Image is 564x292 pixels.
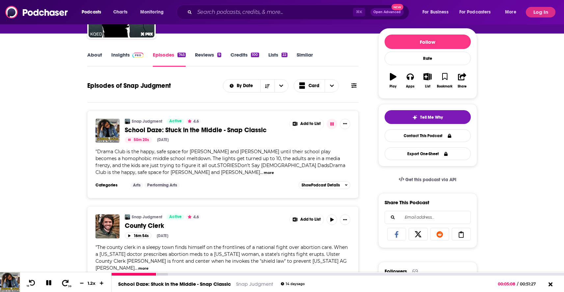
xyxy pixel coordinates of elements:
[130,183,143,188] a: Arts
[268,52,287,67] a: Lists22
[406,85,415,88] div: Apps
[125,222,164,230] span: County Clerk
[111,52,144,67] a: InsightsPodchaser Pro
[385,69,402,92] button: Play
[370,8,404,16] button: Open AdvancedNew
[86,280,97,286] div: 1.2 x
[422,8,448,17] span: For Business
[125,137,152,143] button: 50m 20s
[353,8,365,16] span: ⌘ K
[136,7,172,17] button: open menu
[390,211,465,224] input: Email address...
[230,52,259,67] a: Credits100
[138,266,148,271] button: more
[183,5,416,20] div: Search podcasts, credits, & more...
[300,121,321,126] span: Add to List
[195,7,353,17] input: Search podcasts, credits, & more...
[177,53,185,57] div: 745
[385,110,471,124] button: tell me why sparkleTell Me Why
[385,211,471,224] div: Search followers
[430,228,449,240] a: Share on Reddit
[436,69,453,92] button: Bookmark
[153,52,185,67] a: Episodes745
[419,69,436,92] button: List
[405,177,456,183] span: Get this podcast via API
[186,119,201,124] button: 4.6
[385,129,471,142] a: Contact This Podcast
[217,53,221,57] div: 9
[373,11,401,14] span: Open Advanced
[300,217,321,222] span: Add to List
[125,214,130,220] a: Snap Judgment
[223,79,288,92] h2: Choose List sort
[299,181,351,189] button: ShowPodcast Details
[132,53,144,58] img: Podchaser Pro
[5,6,68,18] img: Podchaser - Follow, Share and Rate Podcasts
[505,8,516,17] span: More
[389,85,396,88] div: Play
[264,170,274,176] button: more
[157,233,168,238] div: [DATE]
[167,119,184,124] a: Active
[385,268,407,274] span: Followers
[309,84,319,88] span: Card
[109,7,131,17] a: Charts
[500,7,524,17] button: open menu
[393,172,462,188] a: Get this podcast via API
[125,232,151,239] button: 16m 54s
[135,265,138,271] span: ...
[385,52,471,65] div: Rate
[113,8,127,17] span: Charts
[455,7,500,17] button: open menu
[25,279,38,287] button: 10
[260,80,274,92] button: Sort Direction
[385,147,471,160] button: Export One-Sheet
[302,183,340,187] span: Show Podcast Details
[95,214,120,238] img: County Clerk
[77,7,110,17] button: open menu
[420,115,443,120] span: Tell Me Why
[274,80,288,92] button: open menu
[458,85,467,88] div: Share
[236,281,273,287] a: Snap Judgment
[169,214,182,220] span: Active
[412,115,417,120] img: tell me why sparkle
[95,244,348,271] span: "
[385,35,471,49] button: Follow
[418,7,457,17] button: open menu
[95,119,120,143] a: School Daze: Stuck in the Middle - Snap Classic
[68,285,71,288] span: 30
[59,279,72,288] button: 30
[237,84,255,88] span: By Date
[498,281,517,286] span: 00:05:08
[281,282,305,286] div: 14 days ago
[125,126,285,134] a: School Daze: Stuck in the Middle - Snap Classic
[132,214,162,220] a: Snap Judgment
[385,199,429,206] h3: Share This Podcast
[425,85,430,88] div: List
[340,214,350,225] button: Show More Button
[526,7,555,17] button: Log In
[437,85,452,88] div: Bookmark
[412,268,418,274] div: 69
[294,79,339,92] button: Choose View
[459,8,491,17] span: For Podcasters
[125,222,285,230] a: County Clerk
[195,52,221,67] a: Reviews9
[387,228,406,240] a: Share on Facebook
[453,69,470,92] button: Share
[452,228,471,240] a: Copy Link
[282,53,287,57] div: 22
[95,183,125,188] h3: Categories
[297,52,313,67] a: Similar
[517,281,518,286] span: /
[140,8,164,17] span: Monitoring
[186,214,201,220] button: 4.6
[87,82,171,90] h1: Episodes of Snap Judgment
[82,8,101,17] span: Podcasts
[125,119,130,124] img: Snap Judgment
[169,118,182,125] span: Active
[118,281,231,287] a: School Daze: Stuck in the Middle - Snap Classic
[125,126,267,134] span: School Daze: Stuck in the Middle - Snap Classic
